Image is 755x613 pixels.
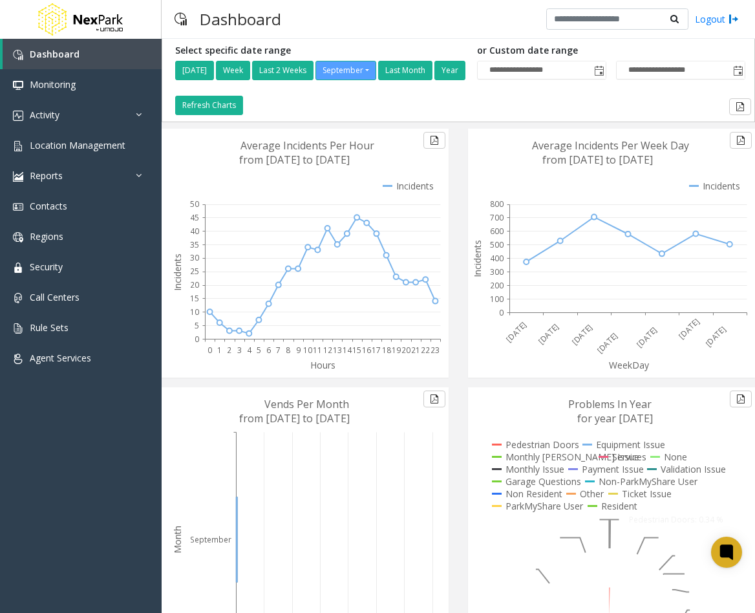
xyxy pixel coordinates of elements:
text: 16 [362,345,371,356]
text: 4 [247,345,252,356]
text: [DATE] [703,323,728,349]
text: Hours [310,359,335,371]
text: 5 [195,319,199,330]
text: 20 [190,279,199,290]
img: pageIcon [175,3,187,35]
text: 800 [490,199,504,210]
text: 400 [490,253,504,264]
img: 'icon' [13,232,23,242]
button: Year [434,61,465,80]
text: 0 [499,306,504,317]
button: Export to pdf [730,132,752,149]
h5: Select specific date range [175,45,467,56]
span: Toggle popup [730,61,745,80]
button: September [315,61,376,80]
span: Rule Sets [30,321,69,334]
text: Incidents [471,240,484,277]
img: 'icon' [13,202,23,212]
text: 1 [217,345,222,356]
text: 23 [431,345,440,356]
text: 6 [266,345,271,356]
text: 10 [190,306,199,317]
text: [DATE] [595,330,620,356]
span: Dashboard [30,48,80,60]
a: Dashboard [3,39,162,69]
text: from [DATE] to [DATE] [542,153,653,167]
text: Month [171,526,184,554]
text: [DATE] [536,321,561,347]
text: 15 [190,293,199,304]
text: 17 [372,345,381,356]
text: from [DATE] to [DATE] [239,153,350,167]
img: 'icon' [13,323,23,334]
img: 'icon' [13,141,23,151]
text: Problems In Year [568,397,652,411]
span: Security [30,261,63,273]
button: Refresh Charts [175,96,243,115]
text: WeekDay [609,359,650,371]
text: [DATE] [504,319,529,345]
text: 22 [421,345,430,356]
text: September [190,533,231,544]
text: 2 [227,345,231,356]
text: Incidents [171,253,184,291]
text: 45 [190,212,199,223]
text: 700 [490,212,504,223]
text: 30 [190,252,199,263]
span: Location Management [30,139,125,151]
text: [DATE] [634,325,659,350]
text: 25 [190,266,199,277]
text: 9 [296,345,301,356]
text: 12 [323,345,332,356]
button: Week [216,61,250,80]
text: 7 [276,345,281,356]
button: Export to pdf [729,98,751,115]
text: 5 [257,345,261,356]
button: Last Month [378,61,432,80]
text: 11 [313,345,322,356]
button: Export to pdf [423,132,445,149]
span: Call Centers [30,291,80,303]
a: Logout [695,12,739,26]
text: Pedestrian Doors: 0.34 % [629,514,723,525]
img: 'icon' [13,263,23,273]
text: Average Incidents Per Hour [240,138,374,153]
h5: or Custom date range [477,45,745,56]
text: 21 [411,345,420,356]
img: 'icon' [13,50,23,60]
img: logout [728,12,739,26]
text: 18 [382,345,391,356]
img: 'icon' [13,171,23,182]
text: [DATE] [676,316,701,341]
span: Contacts [30,200,67,212]
span: Activity [30,109,59,121]
text: 0 [207,345,212,356]
span: Regions [30,230,63,242]
text: 15 [352,345,361,356]
span: Agent Services [30,352,91,364]
text: 3 [237,345,242,356]
text: Average Incidents Per Week Day [532,138,689,153]
button: Last 2 Weeks [252,61,314,80]
span: Toggle popup [591,61,606,80]
img: 'icon' [13,293,23,303]
text: from [DATE] to [DATE] [239,411,350,425]
img: 'icon' [13,80,23,91]
span: Reports [30,169,63,182]
text: 20 [401,345,410,356]
text: 40 [190,225,199,236]
text: 600 [490,226,504,237]
button: Export to pdf [730,391,752,407]
text: 19 [392,345,401,356]
text: 300 [490,266,504,277]
text: 8 [286,345,290,356]
h3: Dashboard [193,3,288,35]
text: 200 [490,279,504,290]
text: 100 [490,293,504,304]
text: [DATE] [569,321,595,347]
img: 'icon' [13,354,23,364]
button: [DATE] [175,61,214,80]
text: 10 [303,345,312,356]
text: 500 [490,239,504,250]
text: for year [DATE] [577,411,653,425]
